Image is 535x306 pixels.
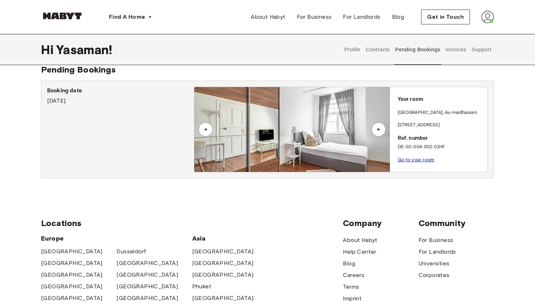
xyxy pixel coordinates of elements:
[392,13,404,21] span: Blog
[419,218,494,229] span: Community
[343,271,364,279] a: Careers
[343,259,355,268] a: Blog
[343,13,380,21] span: For Landlords
[192,282,211,291] a: Phuket
[103,10,158,24] button: Find A Home
[41,259,103,267] a: [GEOGRAPHIC_DATA]
[192,259,254,267] a: [GEOGRAPHIC_DATA]
[41,64,116,75] span: Pending Bookings
[471,34,492,65] button: Support
[192,234,267,243] span: Asia
[375,127,382,132] div: ▲
[342,34,494,65] div: user profile tabs
[344,34,362,65] button: Profile
[419,259,450,268] a: Universities
[419,248,456,256] a: For Landlords
[116,294,178,302] a: [GEOGRAPHIC_DATA]
[192,247,254,256] a: [GEOGRAPHIC_DATA]
[421,10,470,24] button: Get in Touch
[343,283,359,291] a: Terms
[245,10,291,24] a: About Habyt
[419,236,454,244] a: For Business
[116,247,146,256] a: Dusseldorf
[47,87,194,105] div: [DATE]
[41,282,103,291] a: [GEOGRAPHIC_DATA]
[47,87,194,95] p: Booking date
[386,10,410,24] a: Blog
[41,294,103,302] a: [GEOGRAPHIC_DATA]
[398,122,485,129] p: [STREET_ADDRESS]
[251,13,285,21] span: About Habyt
[343,236,377,244] a: About Habyt
[194,87,390,172] img: Image of the room
[116,259,178,267] a: [GEOGRAPHIC_DATA]
[192,294,254,302] a: [GEOGRAPHIC_DATA]
[427,13,464,21] span: Get in Touch
[41,234,192,243] span: Europe
[398,134,485,143] p: Ref. number
[109,13,145,21] span: Find A Home
[291,10,338,24] a: For Business
[394,34,441,65] button: Pending Bookings
[41,12,84,19] img: Habyt
[398,96,485,104] p: Your room
[365,34,391,65] button: Contracts
[202,127,209,132] div: ▲
[419,271,450,279] a: Corporates
[56,42,112,57] span: Yasaman !
[398,157,435,162] a: Go to your room
[41,218,343,229] span: Locations
[481,11,494,23] img: avatar
[398,144,485,151] p: DE-02-004-002-01HF
[116,282,178,291] a: [GEOGRAPHIC_DATA]
[337,10,386,24] a: For Landlords
[445,34,467,65] button: Invoices
[41,42,56,57] span: Hi
[398,109,477,116] p: [GEOGRAPHIC_DATA] , Au-Haidhausen
[343,248,376,256] a: Help Center
[297,13,332,21] span: For Business
[41,247,103,256] a: [GEOGRAPHIC_DATA]
[343,294,362,303] a: Imprint
[116,271,178,279] a: [GEOGRAPHIC_DATA]
[192,271,254,279] a: [GEOGRAPHIC_DATA]
[41,271,103,279] a: [GEOGRAPHIC_DATA]
[343,218,418,229] span: Company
